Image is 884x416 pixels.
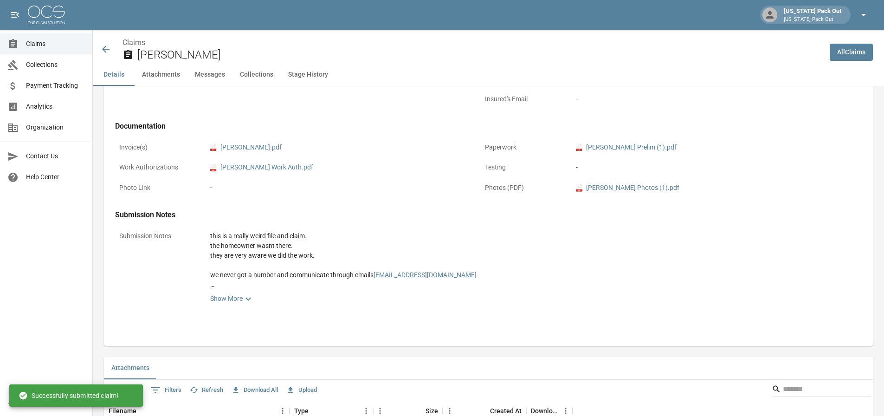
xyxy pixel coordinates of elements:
[576,94,578,104] div: -
[772,382,871,398] div: Search
[19,387,118,404] div: Successfully submitted claim!
[576,183,679,193] a: pdf[PERSON_NAME] Photos (1).pdf
[481,90,564,108] p: Insured's Email
[26,81,85,91] span: Payment Tracking
[281,64,336,86] button: Stage History
[830,44,873,61] a: AllClaims
[26,123,85,132] span: Organization
[104,357,873,379] div: related-list tabs
[123,38,145,47] a: Claims
[115,179,199,197] p: Photo Link
[135,64,187,86] button: Attachments
[8,399,84,408] div: © 2025 One Claim Solution
[187,64,232,86] button: Messages
[115,227,199,245] p: Submission Notes
[26,60,85,70] span: Collections
[210,143,282,152] a: pdf[PERSON_NAME].pdf
[148,383,184,397] button: Show filters
[187,383,226,397] button: Refresh
[210,162,313,172] a: pdf[PERSON_NAME] Work Auth.pdf
[576,143,677,152] a: pdf[PERSON_NAME] Prelim (1).pdf
[210,183,212,193] div: -
[6,6,24,24] button: open drawer
[481,179,564,197] p: Photos (PDF)
[229,383,280,397] button: Download All
[115,210,835,220] h4: Submission Notes
[26,39,85,49] span: Claims
[93,64,135,86] button: Details
[104,357,157,379] button: Attachments
[232,64,281,86] button: Collections
[374,271,477,279] a: [EMAIL_ADDRESS][DOMAIN_NAME]
[481,158,564,176] p: Testing
[28,6,65,24] img: ocs-logo-white-transparent.png
[26,172,85,182] span: Help Center
[210,231,478,290] div: this is a really weird file and claim. the homeowner wasnt there. they are very aware we did the ...
[115,122,835,131] h4: Documentation
[26,151,85,161] span: Contact Us
[115,158,199,176] p: Work Authorizations
[115,138,199,156] p: Invoice(s)
[576,162,831,172] div: -
[93,64,884,86] div: anchor tabs
[26,102,85,111] span: Analytics
[780,6,845,23] div: [US_STATE] Pack Out
[123,37,822,48] nav: breadcrumb
[137,48,822,62] h2: [PERSON_NAME]
[481,138,564,156] p: Paperwork
[210,293,478,305] a: Show More
[284,383,319,397] button: Upload
[784,16,841,24] p: [US_STATE] Pack Out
